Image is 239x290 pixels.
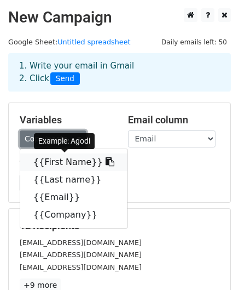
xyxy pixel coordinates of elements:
[34,133,95,149] div: Example: Agodi
[20,153,127,171] a: {{First Name}}
[158,36,231,48] span: Daily emails left: 50
[20,130,86,147] a: Copy/paste...
[50,72,80,86] span: Send
[20,206,127,224] a: {{Company}}
[57,38,130,46] a: Untitled spreadsheet
[20,251,142,259] small: [EMAIL_ADDRESS][DOMAIN_NAME]
[11,60,228,85] div: 1. Write your email in Gmail 2. Click
[128,114,220,126] h5: Email column
[8,8,231,27] h2: New Campaign
[20,263,142,271] small: [EMAIL_ADDRESS][DOMAIN_NAME]
[20,171,127,189] a: {{Last name}}
[20,189,127,206] a: {{Email}}
[20,238,142,247] small: [EMAIL_ADDRESS][DOMAIN_NAME]
[184,237,239,290] iframe: Chat Widget
[8,38,131,46] small: Google Sheet:
[158,38,231,46] a: Daily emails left: 50
[20,114,112,126] h5: Variables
